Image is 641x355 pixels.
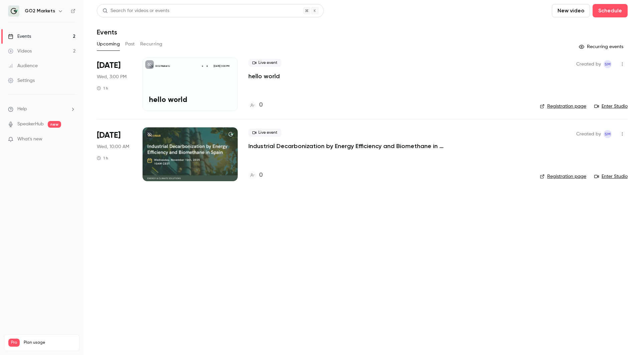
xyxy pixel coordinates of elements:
[102,7,169,14] div: Search for videos or events
[97,60,121,71] span: [DATE]
[8,6,19,16] img: GO2 Markets
[540,173,586,180] a: Registration page
[97,155,108,161] div: 1 h
[552,4,590,17] button: New video
[67,136,75,142] iframe: Noticeable Trigger
[576,130,601,138] span: Created by
[248,59,281,67] span: Live event
[594,173,628,180] a: Enter Studio
[205,64,210,69] div: B
[8,339,20,347] span: Pro
[8,63,38,69] div: Audience
[155,65,170,68] p: GO2 Markets
[48,121,61,128] span: new
[248,142,449,150] a: Industrial Decarbonization by Energy Efficiency and Biomethane in [GEOGRAPHIC_DATA]
[259,171,263,180] h4: 0
[604,60,612,68] span: Sophia Mwema
[259,101,263,110] h4: 0
[143,57,238,111] a: hello worldGO2 MarketsBN[DATE] 3:00 PMhello world
[248,129,281,137] span: Live event
[125,39,135,49] button: Past
[140,39,163,49] button: Recurring
[248,72,280,80] a: hello world
[17,136,42,143] span: What's new
[97,57,132,111] div: Oct 22 Wed, 3:00 PM (Europe/Berlin)
[97,130,121,141] span: [DATE]
[25,8,55,14] h6: GO2 Markets
[97,74,127,80] span: Wed, 3:00 PM
[593,4,628,17] button: Schedule
[211,64,231,69] span: [DATE] 3:00 PM
[17,106,27,113] span: Help
[97,127,132,181] div: Nov 12 Wed, 10:00 AM (Europe/Berlin)
[605,130,611,138] span: SM
[604,130,612,138] span: Sophia Mwema
[248,171,263,180] a: 0
[97,143,129,150] span: Wed, 10:00 AM
[576,60,601,68] span: Created by
[17,121,44,128] a: SpeakerHub
[8,106,75,113] li: help-dropdown-opener
[149,96,231,105] p: hello world
[97,28,117,36] h1: Events
[97,86,108,91] div: 1 h
[605,60,611,68] span: SM
[540,103,586,110] a: Registration page
[8,33,31,40] div: Events
[8,48,32,54] div: Videos
[8,77,35,84] div: Settings
[200,64,205,69] div: N
[97,39,120,49] button: Upcoming
[24,340,75,345] span: Plan usage
[594,103,628,110] a: Enter Studio
[576,41,628,52] button: Recurring events
[248,101,263,110] a: 0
